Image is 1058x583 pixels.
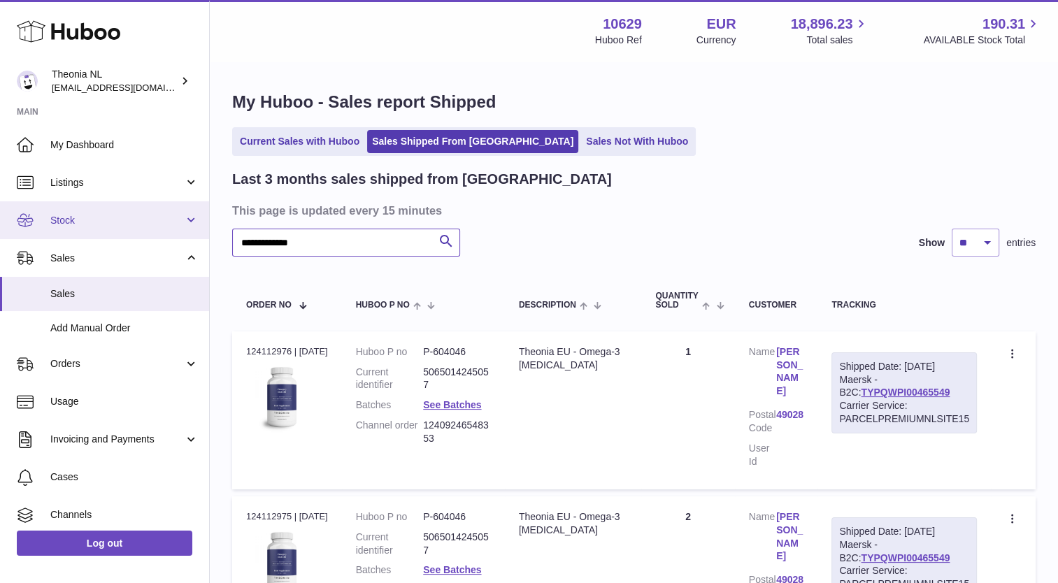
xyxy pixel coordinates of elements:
dt: Current identifier [356,531,424,557]
strong: 10629 [603,15,642,34]
span: Channels [50,508,199,521]
div: Theonia EU - Omega-3 [MEDICAL_DATA] [519,345,628,372]
dt: Huboo P no [356,345,424,359]
div: Theonia EU - Omega-3 [MEDICAL_DATA] [519,510,628,537]
span: AVAILABLE Stock Total [923,34,1041,47]
div: Shipped Date: [DATE] [839,360,969,373]
a: 190.31 AVAILABLE Stock Total [923,15,1041,47]
div: Customer [749,301,804,310]
span: Order No [246,301,292,310]
div: Huboo Ref [595,34,642,47]
span: Add Manual Order [50,322,199,335]
span: My Dashboard [50,138,199,152]
dd: 12409246548353 [423,419,491,445]
a: Sales Not With Huboo [581,130,693,153]
span: entries [1006,236,1036,250]
dd: P-604046 [423,345,491,359]
img: info@wholesomegoods.eu [17,71,38,92]
dd: 5065014245057 [423,531,491,557]
span: Description [519,301,576,310]
a: Sales Shipped From [GEOGRAPHIC_DATA] [367,130,578,153]
h2: Last 3 months sales shipped from [GEOGRAPHIC_DATA] [232,170,612,189]
span: Cases [50,470,199,484]
a: See Batches [423,564,481,575]
strong: EUR [706,15,736,34]
span: Stock [50,214,184,227]
dt: Huboo P no [356,510,424,524]
div: Maersk - B2C: [831,352,977,433]
span: Sales [50,287,199,301]
h1: My Huboo - Sales report Shipped [232,91,1036,113]
dt: Channel order [356,419,424,445]
td: 1 [641,331,734,489]
dd: 5065014245057 [423,366,491,392]
span: Usage [50,395,199,408]
dt: Current identifier [356,366,424,392]
div: Carrier Service: PARCELPREMIUMNLSITE15 [839,399,969,426]
span: Orders [50,357,184,370]
dt: User Id [749,442,776,468]
a: 18,896.23 Total sales [790,15,868,47]
dt: Name [749,345,776,402]
a: TYPQWPI00465549 [861,387,950,398]
span: Invoicing and Payments [50,433,184,446]
span: Listings [50,176,184,189]
dt: Batches [356,563,424,577]
div: 124112975 | [DATE] [246,510,328,523]
a: [PERSON_NAME] [776,510,803,563]
span: 18,896.23 [790,15,852,34]
a: TYPQWPI00465549 [861,552,950,563]
dt: Batches [356,398,424,412]
h3: This page is updated every 15 minutes [232,203,1032,218]
div: Currency [696,34,736,47]
span: Sales [50,252,184,265]
span: Huboo P no [356,301,410,310]
label: Show [919,236,945,250]
a: [PERSON_NAME] [776,345,803,398]
img: 106291725893086.jpg [246,362,316,432]
span: Quantity Sold [655,291,699,310]
dt: Postal Code [749,408,776,435]
span: [EMAIL_ADDRESS][DOMAIN_NAME] [52,82,206,93]
dd: P-604046 [423,510,491,524]
a: Current Sales with Huboo [235,130,364,153]
a: 49028 [776,408,803,422]
a: See Batches [423,399,481,410]
div: Theonia NL [52,68,178,94]
span: Total sales [806,34,868,47]
div: Shipped Date: [DATE] [839,525,969,538]
a: Log out [17,531,192,556]
span: 190.31 [982,15,1025,34]
div: Tracking [831,301,977,310]
div: 124112976 | [DATE] [246,345,328,358]
dt: Name [749,510,776,567]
